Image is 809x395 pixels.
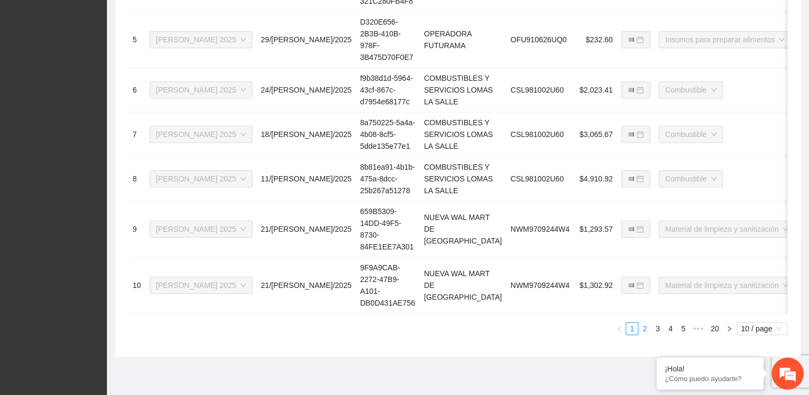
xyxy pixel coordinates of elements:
[356,12,420,68] td: D320E656-2B3B-410B-978F-3B475D70F0E7
[128,112,145,157] td: 7
[257,12,356,68] td: 29/[PERSON_NAME]/2025
[723,322,736,335] button: right
[356,112,420,157] td: 8a750225-5a4a-4b08-8cf5-5dde135e77e1
[257,68,356,112] td: 24/[PERSON_NAME]/2025
[420,157,506,201] td: COMBUSTIBLES Y SERVICIOS LOMAS LA SALLE
[613,322,626,335] button: left
[665,171,716,187] span: Combustible
[638,322,651,335] li: 2
[651,322,664,335] li: 3
[5,273,204,310] textarea: Escriba su mensaje y pulse “Intro”
[257,112,356,157] td: 18/[PERSON_NAME]/2025
[575,68,617,112] td: $2,023.41
[707,322,723,335] li: 20
[690,322,707,335] li: Next 5 Pages
[575,112,617,157] td: $3,065.67
[156,82,246,98] span: Julio 2025
[128,12,145,68] td: 5
[664,322,677,335] li: 4
[677,322,690,335] li: 5
[420,12,506,68] td: OPERADORA FUTURAMA
[128,257,145,314] td: 10
[665,364,756,373] div: ¡Hola!
[737,322,788,335] div: Page Size
[356,257,420,314] td: 9F9A9CAB-2272-47B9-A101-DB0D431AE756
[128,201,145,257] td: 9
[665,126,716,142] span: Combustible
[257,201,356,257] td: 21/[PERSON_NAME]/2025
[356,157,420,201] td: 8b81ea91-4b1b-475a-8dcc-25b267a51278
[420,68,506,112] td: COMBUSTIBLES Y SERVICIOS LOMAS LA SALLE
[506,112,575,157] td: CSL981002U60
[356,68,420,112] td: f9b38d1d-5964-43cf-867c-d7954e68177c
[506,157,575,201] td: CSL981002U60
[56,55,180,69] div: Chatee con nosotros ahora
[575,157,617,201] td: $4,910.92
[62,133,148,241] span: Estamos en línea.
[156,32,246,48] span: Julio 2025
[420,257,506,314] td: NUEVA WAL MART DE [GEOGRAPHIC_DATA]
[575,201,617,257] td: $1,293.57
[690,322,707,335] span: •••
[665,32,784,48] span: Insumos para preparar alimentos
[626,323,638,335] a: 1
[652,323,664,335] a: 3
[616,325,622,332] span: left
[128,68,145,112] td: 6
[156,221,246,237] span: Julio 2025
[665,323,676,335] a: 4
[665,375,756,383] p: ¿Cómo puedo ayudarte?
[128,157,145,201] td: 8
[723,322,736,335] li: Next Page
[257,257,356,314] td: 21/[PERSON_NAME]/2025
[626,322,638,335] li: 1
[677,323,689,335] a: 5
[575,257,617,314] td: $1,302.92
[356,201,420,257] td: 659B5309-14DD-49F5-8730-84FE1EE7A301
[156,126,246,142] span: Julio 2025
[665,82,716,98] span: Combustible
[257,157,356,201] td: 11/[PERSON_NAME]/2025
[665,221,788,237] span: Material de limpieza y sanitización
[420,201,506,257] td: NUEVA WAL MART DE [GEOGRAPHIC_DATA]
[420,112,506,157] td: COMBUSTIBLES Y SERVICIOS LOMAS LA SALLE
[156,277,246,293] span: Julio 2025
[506,68,575,112] td: CSL981002U60
[613,322,626,335] li: Previous Page
[506,12,575,68] td: OFU910626UQ0
[506,201,575,257] td: NWM9709244W4
[665,277,788,293] span: Material de limpieza y sanitización
[726,325,733,332] span: right
[707,323,722,335] a: 20
[575,12,617,68] td: $232.60
[175,5,201,31] div: Minimizar ventana de chat en vivo
[639,323,651,335] a: 2
[741,323,783,335] span: 10 / page
[156,171,246,187] span: Julio 2025
[506,257,575,314] td: NWM9709244W4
